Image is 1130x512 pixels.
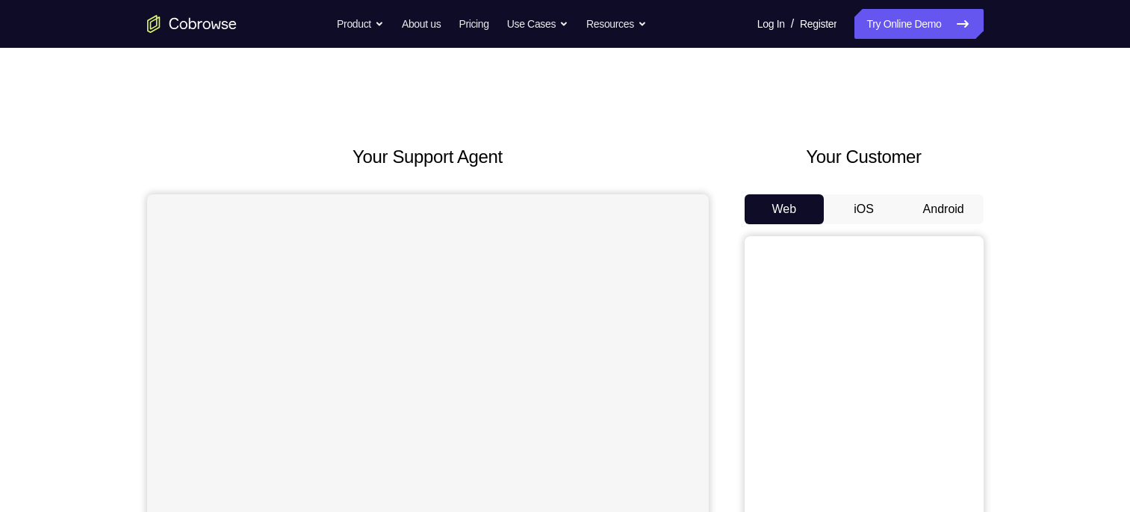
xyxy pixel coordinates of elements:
a: Go to the home page [147,15,237,33]
a: About us [402,9,441,39]
a: Try Online Demo [854,9,983,39]
a: Log In [757,9,785,39]
h2: Your Support Agent [147,144,709,170]
button: Product [337,9,384,39]
a: Pricing [459,9,488,39]
h2: Your Customer [745,144,984,170]
button: Web [745,194,825,224]
button: Use Cases [507,9,568,39]
button: Android [904,194,984,224]
a: Register [800,9,836,39]
button: Resources [586,9,647,39]
button: iOS [824,194,904,224]
span: / [791,15,794,33]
